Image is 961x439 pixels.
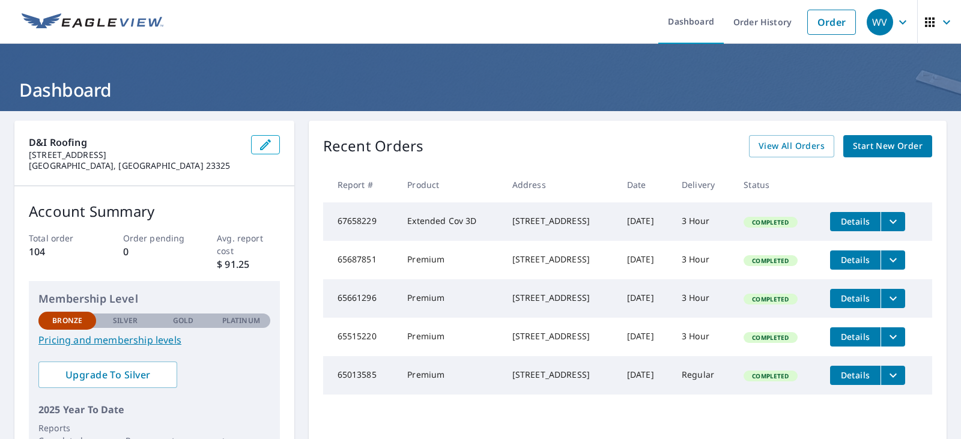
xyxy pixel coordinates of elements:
h1: Dashboard [14,77,947,102]
p: 0 [123,244,186,259]
div: [STREET_ADDRESS] [512,253,608,265]
p: Membership Level [38,291,270,307]
p: Total order [29,232,91,244]
p: 104 [29,244,91,259]
th: Status [734,167,820,202]
p: $ 91.25 [217,257,279,271]
p: Account Summary [29,201,280,222]
td: Regular [672,356,734,395]
button: filesDropdownBtn-65013585 [881,366,905,385]
th: Report # [323,167,398,202]
td: 65687851 [323,241,398,279]
button: filesDropdownBtn-65515220 [881,327,905,347]
td: [DATE] [617,279,672,318]
button: filesDropdownBtn-65661296 [881,289,905,308]
button: filesDropdownBtn-65687851 [881,250,905,270]
p: Recent Orders [323,135,424,157]
span: Details [837,216,873,227]
th: Address [503,167,617,202]
span: Upgrade To Silver [48,368,168,381]
span: Details [837,369,873,381]
div: [STREET_ADDRESS] [512,215,608,227]
span: Completed [745,256,796,265]
div: [STREET_ADDRESS] [512,369,608,381]
a: Upgrade To Silver [38,362,177,388]
p: Bronze [52,315,82,326]
a: Pricing and membership levels [38,333,270,347]
a: View All Orders [749,135,834,157]
th: Product [398,167,502,202]
p: [STREET_ADDRESS] [29,150,241,160]
button: detailsBtn-65687851 [830,250,881,270]
td: Premium [398,241,502,279]
img: EV Logo [22,13,163,31]
p: Avg. report cost [217,232,279,257]
button: detailsBtn-65515220 [830,327,881,347]
span: Completed [745,333,796,342]
td: [DATE] [617,318,672,356]
p: Silver [113,315,138,326]
td: Premium [398,356,502,395]
p: [GEOGRAPHIC_DATA], [GEOGRAPHIC_DATA] 23325 [29,160,241,171]
td: 3 Hour [672,318,734,356]
p: Order pending [123,232,186,244]
td: [DATE] [617,356,672,395]
td: [DATE] [617,202,672,241]
td: 3 Hour [672,279,734,318]
td: Premium [398,318,502,356]
span: Completed [745,372,796,380]
span: Completed [745,218,796,226]
span: Details [837,331,873,342]
p: 2025 Year To Date [38,402,270,417]
span: View All Orders [759,139,825,154]
td: 65515220 [323,318,398,356]
div: [STREET_ADDRESS] [512,330,608,342]
td: 65661296 [323,279,398,318]
td: 3 Hour [672,202,734,241]
button: filesDropdownBtn-67658229 [881,212,905,231]
td: Premium [398,279,502,318]
button: detailsBtn-65661296 [830,289,881,308]
button: detailsBtn-65013585 [830,366,881,385]
a: Order [807,10,856,35]
td: 67658229 [323,202,398,241]
button: detailsBtn-67658229 [830,212,881,231]
span: Details [837,292,873,304]
div: [STREET_ADDRESS] [512,292,608,304]
span: Start New Order [853,139,923,154]
a: Start New Order [843,135,932,157]
div: WV [867,9,893,35]
th: Delivery [672,167,734,202]
span: Details [837,254,873,265]
p: Platinum [222,315,260,326]
p: D&I Roofing [29,135,241,150]
th: Date [617,167,672,202]
td: 3 Hour [672,241,734,279]
td: [DATE] [617,241,672,279]
td: Extended Cov 3D [398,202,502,241]
p: Gold [173,315,193,326]
td: 65013585 [323,356,398,395]
span: Completed [745,295,796,303]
